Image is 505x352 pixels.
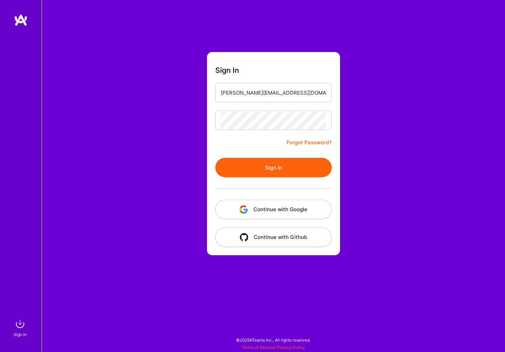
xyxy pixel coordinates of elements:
[42,331,505,349] div: © 2025 ATeams Inc., All rights reserved.
[215,227,332,247] button: Continue with Github
[13,317,27,331] img: sign in
[14,331,27,338] div: Sign In
[14,14,28,26] img: logo
[15,317,27,338] a: sign inSign In
[240,233,248,241] img: icon
[242,345,305,350] span: |
[242,345,275,350] a: Terms of Service
[215,200,332,219] button: Continue with Google
[240,205,248,214] img: icon
[221,84,326,102] input: Email...
[287,138,332,147] a: Forgot Password?
[277,345,305,350] a: Privacy Policy
[215,158,332,177] button: Sign In
[215,66,239,75] h3: Sign In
